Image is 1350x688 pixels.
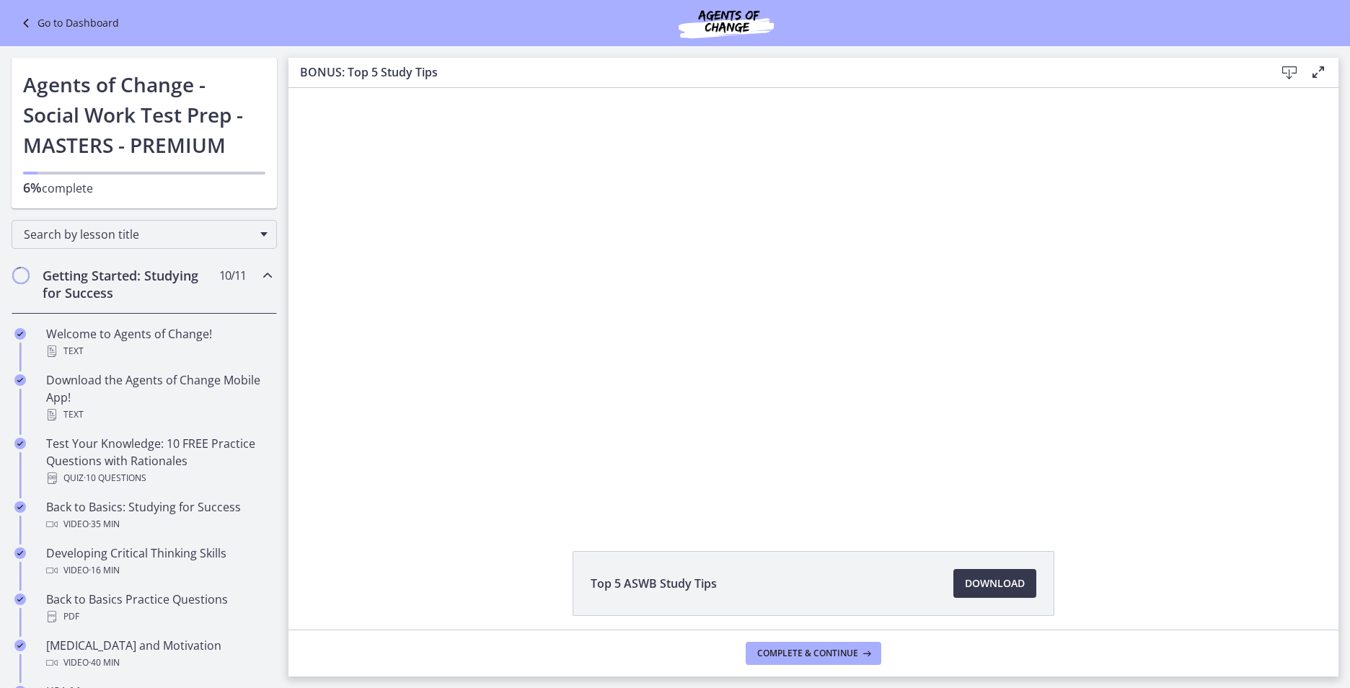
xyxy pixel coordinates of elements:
[746,642,881,665] button: Complete & continue
[24,226,253,242] span: Search by lesson title
[14,328,26,340] i: Completed
[46,544,271,579] div: Developing Critical Thinking Skills
[89,516,120,533] span: · 35 min
[84,469,146,487] span: · 10 Questions
[46,591,271,625] div: Back to Basics Practice Questions
[14,547,26,559] i: Completed
[288,88,1338,518] iframe: Video Lesson
[89,654,120,671] span: · 40 min
[46,608,271,625] div: PDF
[46,435,271,487] div: Test Your Knowledge: 10 FREE Practice Questions with Rationales
[965,575,1025,592] span: Download
[46,562,271,579] div: Video
[46,654,271,671] div: Video
[17,14,119,32] a: Go to Dashboard
[46,343,271,360] div: Text
[46,516,271,533] div: Video
[46,469,271,487] div: Quiz
[23,179,42,196] span: 6%
[43,267,219,301] h2: Getting Started: Studying for Success
[300,63,1252,81] h3: BONUS: Top 5 Study Tips
[757,648,858,659] span: Complete & continue
[953,569,1036,598] a: Download
[23,69,265,160] h1: Agents of Change - Social Work Test Prep - MASTERS - PREMIUM
[14,438,26,449] i: Completed
[12,220,277,249] div: Search by lesson title
[23,179,265,197] p: complete
[640,6,813,40] img: Agents of Change
[14,594,26,605] i: Completed
[591,575,717,592] span: Top 5 ASWB Study Tips
[219,267,246,284] span: 10 / 11
[46,325,271,360] div: Welcome to Agents of Change!
[46,406,271,423] div: Text
[46,371,271,423] div: Download the Agents of Change Mobile App!
[14,501,26,513] i: Completed
[46,637,271,671] div: [MEDICAL_DATA] and Motivation
[46,498,271,533] div: Back to Basics: Studying for Success
[89,562,120,579] span: · 16 min
[14,374,26,386] i: Completed
[14,640,26,651] i: Completed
